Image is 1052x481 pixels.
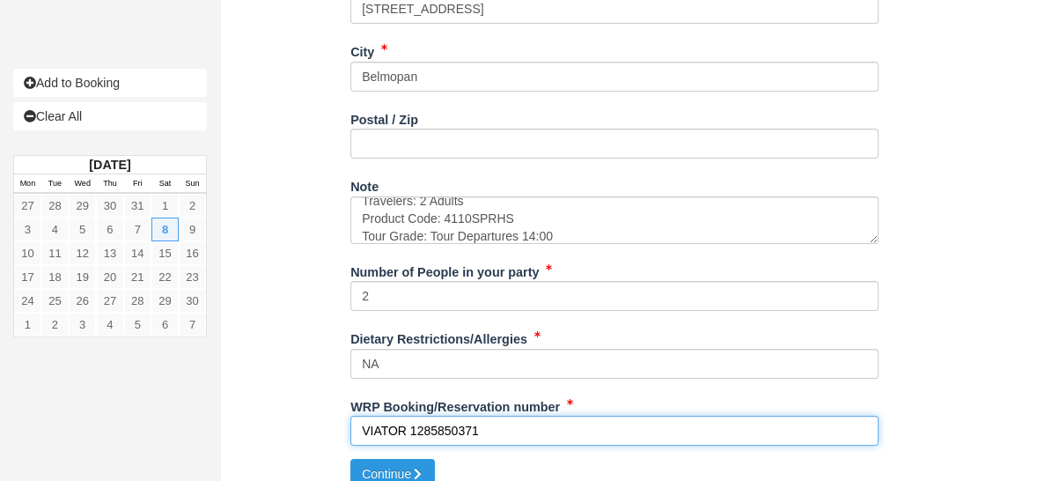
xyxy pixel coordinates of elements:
a: 3 [69,313,96,337]
a: 11 [41,241,69,265]
a: 4 [96,313,123,337]
a: 2 [41,313,69,337]
th: Tue [41,174,69,194]
a: 16 [179,241,206,265]
a: 21 [124,265,151,289]
a: 4 [41,218,69,241]
a: 22 [151,265,179,289]
a: 23 [179,265,206,289]
a: 13 [96,241,123,265]
a: 12 [69,241,96,265]
a: 14 [124,241,151,265]
a: 24 [14,289,41,313]
a: 7 [179,313,206,337]
a: 28 [41,194,69,218]
a: 30 [96,194,123,218]
a: 28 [124,289,151,313]
a: 5 [69,218,96,241]
label: City [350,37,374,62]
th: Wed [69,174,96,194]
label: Note [350,172,379,196]
a: 27 [96,289,123,313]
a: 1 [151,194,179,218]
a: 2 [179,194,206,218]
a: 27 [14,194,41,218]
a: Clear All [13,102,207,130]
a: 1 [14,313,41,337]
label: Number of People in your party [350,257,539,282]
a: 30 [179,289,206,313]
a: 6 [151,313,179,337]
a: 17 [14,265,41,289]
a: 31 [124,194,151,218]
label: WRP Booking/Reservation number [350,392,560,417]
a: 26 [69,289,96,313]
th: Sat [151,174,179,194]
a: 29 [69,194,96,218]
th: Sun [179,174,206,194]
a: 15 [151,241,179,265]
th: Thu [96,174,123,194]
th: Mon [14,174,41,194]
a: 10 [14,241,41,265]
a: 3 [14,218,41,241]
a: 25 [41,289,69,313]
th: Fri [124,174,151,194]
a: 6 [96,218,123,241]
strong: [DATE] [89,158,130,172]
label: Postal / Zip [350,105,418,129]
a: 5 [124,313,151,337]
a: 8 [151,218,179,241]
a: 19 [69,265,96,289]
a: 20 [96,265,123,289]
a: 9 [179,218,206,241]
label: Dietary Restrictions/Allergies [350,324,527,349]
a: 29 [151,289,179,313]
a: Add to Booking [13,69,207,97]
a: 7 [124,218,151,241]
a: 18 [41,265,69,289]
